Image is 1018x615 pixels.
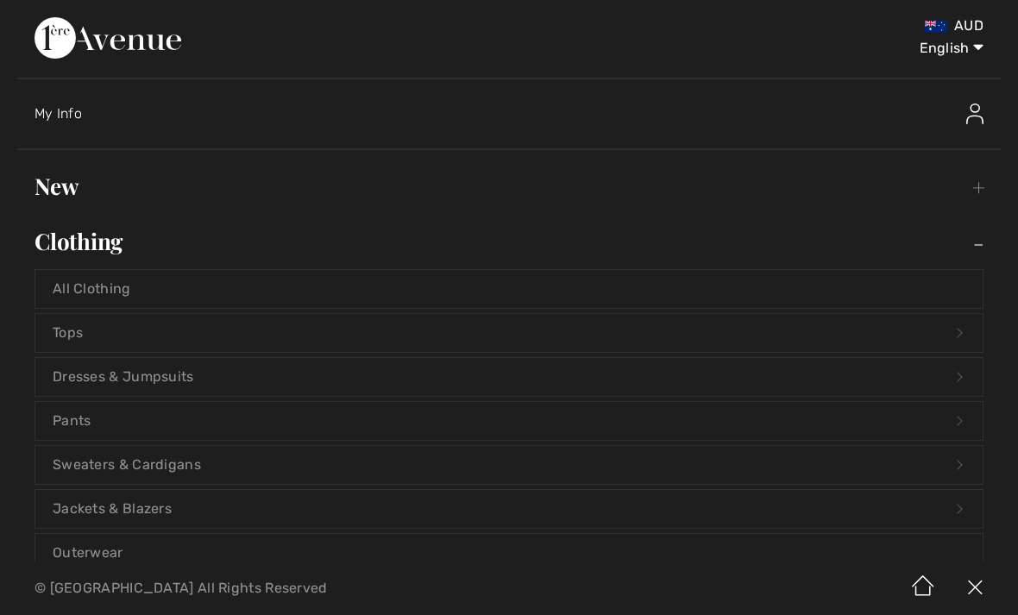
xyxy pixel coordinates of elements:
[897,562,949,615] img: Home
[17,167,1001,205] a: New
[949,562,1001,615] img: X
[599,17,983,35] div: AUD
[35,534,983,572] a: Outerwear
[966,104,983,124] img: My Info
[35,105,82,122] span: My Info
[35,270,983,308] a: All Clothing
[35,402,983,440] a: Pants
[17,223,1001,260] a: Clothing
[40,12,75,28] span: Help
[35,446,983,484] a: Sweaters & Cardigans
[35,314,983,352] a: Tops
[35,358,983,396] a: Dresses & Jumpsuits
[35,490,983,528] a: Jackets & Blazers
[35,17,181,59] img: 1ère Avenue
[35,582,598,594] p: © [GEOGRAPHIC_DATA] All Rights Reserved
